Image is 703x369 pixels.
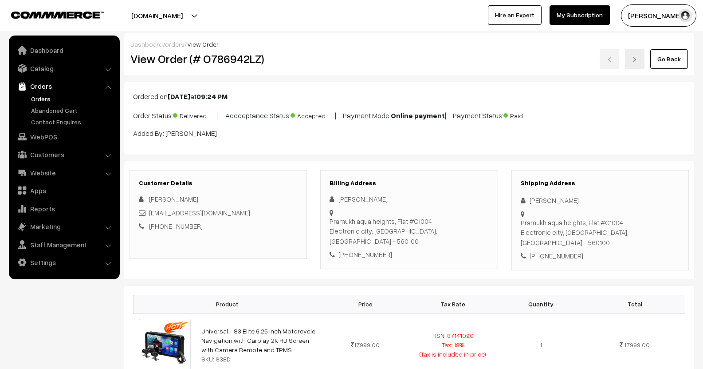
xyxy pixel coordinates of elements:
[409,295,497,313] th: Tax Rate
[650,49,688,69] a: Go Back
[11,129,117,145] a: WebPOS
[11,42,117,58] a: Dashboard
[497,295,585,313] th: Quantity
[168,92,190,101] b: [DATE]
[130,40,163,48] a: Dashboard
[29,94,117,103] a: Orders
[11,60,117,76] a: Catalog
[420,332,486,358] span: HSN: 87141090 Tax: 18% (Tax is included in price)
[11,218,117,234] a: Marketing
[173,109,217,120] span: Delivered
[11,78,117,94] a: Orders
[322,295,409,313] th: Price
[11,9,89,20] a: COMMMERCE
[391,111,445,120] b: Online payment
[521,251,679,261] div: [PHONE_NUMBER]
[11,12,104,18] img: COMMMERCE
[29,117,117,127] a: Contact Enquires
[540,341,542,349] span: 1
[11,183,117,198] a: Apps
[149,209,250,217] a: [EMAIL_ADDRESS][DOMAIN_NAME]
[11,201,117,217] a: Reports
[503,109,548,120] span: Paid
[488,5,542,25] a: Hire an Expert
[521,195,679,206] div: [PERSON_NAME]
[133,109,685,121] p: Order Status: | Accceptance Status: | Payment Mode: | Payment Status:
[29,106,117,115] a: Abandoned Cart
[330,216,488,246] div: Pramukh aqua heights, Flat #C1004 Electronic city, [GEOGRAPHIC_DATA], [GEOGRAPHIC_DATA] - 560100
[139,179,298,187] h3: Customer Details
[550,5,610,25] a: My Subscription
[291,109,335,120] span: Accepted
[165,40,185,48] a: orders
[330,179,488,187] h3: Billing Address
[149,222,203,230] a: [PHONE_NUMBER]
[201,354,316,364] div: SKU: S3ED
[351,341,380,349] span: 17999.00
[134,295,322,313] th: Product
[130,40,688,49] div: / /
[521,179,679,187] h3: Shipping Address
[201,327,315,353] a: Universal - S3 Elite 6.25 inch Motorcycle Navigation with Carplay 2K HD Screen with Camera Remote...
[330,194,488,204] div: [PERSON_NAME]
[196,92,228,101] b: 09:24 PM
[632,57,637,62] img: right-arrow.png
[11,254,117,270] a: Settings
[679,9,692,22] img: user
[133,128,685,139] p: Added By: [PERSON_NAME]
[521,218,679,248] div: Pramukh aqua heights, Flat #C1004 Electronic city, [GEOGRAPHIC_DATA], [GEOGRAPHIC_DATA] - 560100
[11,237,117,253] a: Staff Management
[621,4,696,27] button: [PERSON_NAME]
[130,52,307,66] h2: View Order (# O786942LZ)
[149,195,198,203] span: [PERSON_NAME]
[187,40,219,48] span: View Order
[330,250,488,260] div: [PHONE_NUMBER]
[11,165,117,181] a: Website
[585,295,685,313] th: Total
[100,4,214,27] button: [DOMAIN_NAME]
[11,147,117,163] a: Customers
[624,341,650,349] span: 17999.00
[133,91,685,102] p: Ordered on at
